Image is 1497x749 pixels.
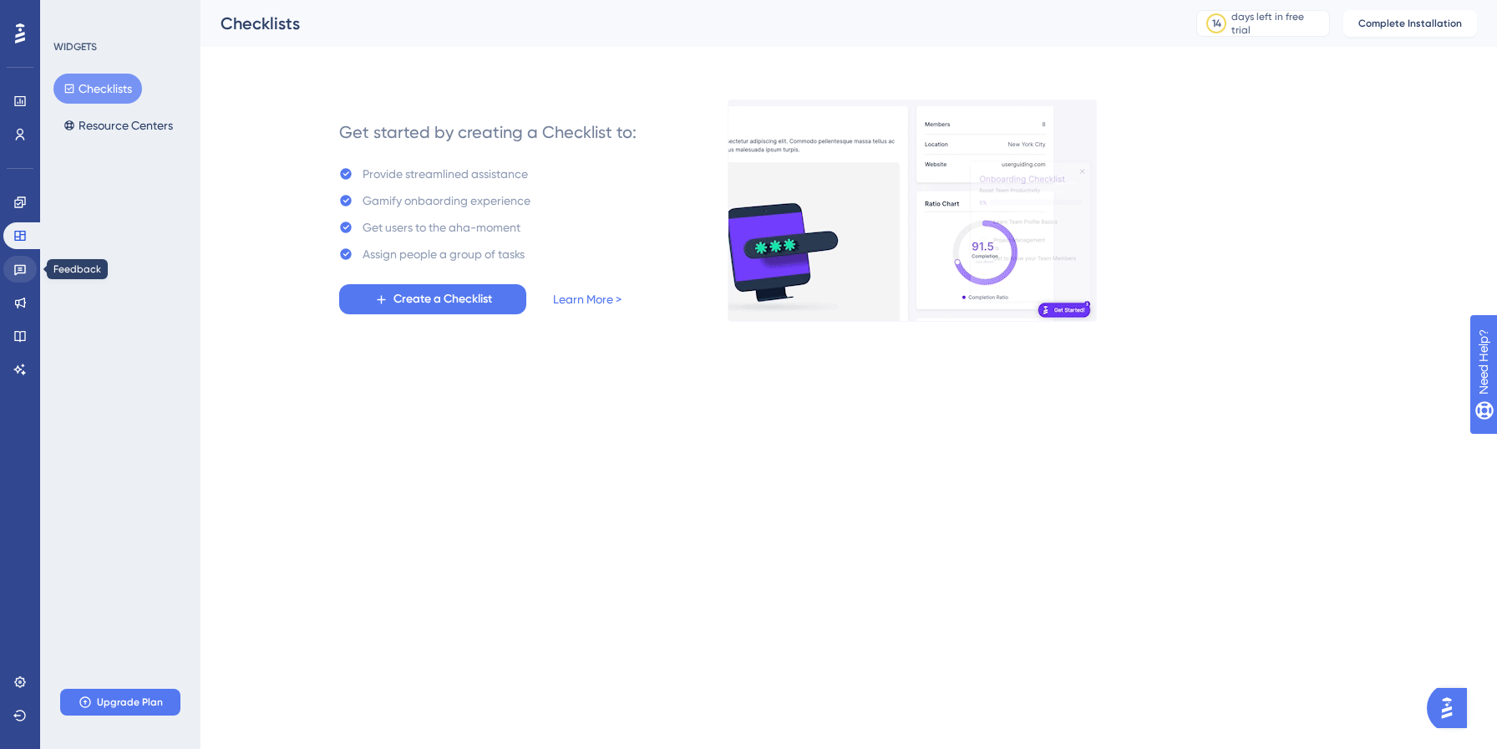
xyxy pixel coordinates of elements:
[97,695,163,709] span: Upgrade Plan
[1358,17,1462,30] span: Complete Installation
[363,244,525,264] div: Assign people a group of tasks
[393,289,492,309] span: Create a Checklist
[1343,10,1477,37] button: Complete Installation
[339,120,637,144] div: Get started by creating a Checklist to:
[1231,10,1324,37] div: days left in free trial
[363,191,530,211] div: Gamify onbaording experience
[1212,17,1221,30] div: 14
[363,164,528,184] div: Provide streamlined assistance
[60,689,180,716] button: Upgrade Plan
[53,40,97,53] div: WIDGETS
[728,99,1097,322] img: e28e67207451d1beac2d0b01ddd05b56.gif
[221,12,1154,35] div: Checklists
[339,284,526,314] button: Create a Checklist
[553,289,622,309] a: Learn More >
[53,110,183,140] button: Resource Centers
[39,4,104,24] span: Need Help?
[53,74,142,104] button: Checklists
[1427,683,1477,733] iframe: UserGuiding AI Assistant Launcher
[363,217,520,237] div: Get users to the aha-moment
